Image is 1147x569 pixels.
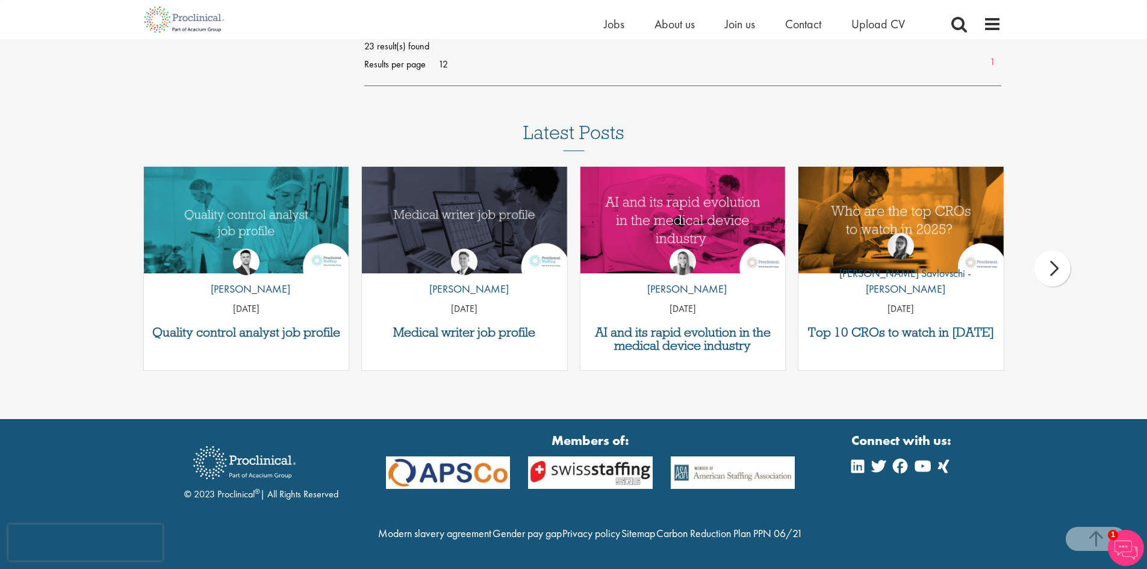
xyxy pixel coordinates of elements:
a: Link to a post [798,167,1004,273]
a: Top 10 CROs to watch in [DATE] [804,326,998,339]
span: 23 result(s) found [364,37,1001,55]
strong: Connect with us: [851,431,954,450]
span: Results per page [364,55,426,73]
img: quality control analyst job profile [144,167,349,273]
a: Link to a post [144,167,349,273]
a: 12 [434,58,452,70]
img: Top 10 CROs 2025 | Proclinical [798,167,1004,273]
a: About us [654,16,695,32]
a: Medical writer job profile [368,326,561,339]
h3: Latest Posts [523,122,624,151]
a: Link to a post [580,167,786,273]
a: Hannah Burke [PERSON_NAME] [638,249,727,303]
a: Privacy policy [562,526,620,540]
p: [DATE] [144,302,349,316]
p: [PERSON_NAME] [202,281,290,297]
img: Hannah Burke [670,249,696,275]
a: Gender pay gap [493,526,562,540]
p: [DATE] [362,302,567,316]
a: 1 [984,55,1001,69]
img: APSCo [519,456,662,490]
a: Jobs [604,16,624,32]
img: Theodora Savlovschi - Wicks [887,233,914,260]
a: Sitemap [621,526,655,540]
p: [DATE] [798,302,1004,316]
div: next [1034,250,1071,287]
img: George Watson [451,249,477,275]
a: Contact [785,16,821,32]
img: APSCo [377,456,520,490]
a: Quality control analyst job profile [150,326,343,339]
a: Modern slavery agreement [378,526,491,540]
img: Proclinical Recruitment [184,438,305,488]
a: Upload CV [851,16,905,32]
iframe: reCAPTCHA [8,524,163,561]
img: Joshua Godden [233,249,260,275]
div: © 2023 Proclinical | All Rights Reserved [184,437,338,502]
a: Join us [725,16,755,32]
span: 1 [1108,530,1118,540]
img: Chatbot [1108,530,1144,566]
p: [PERSON_NAME] [420,281,509,297]
p: [DATE] [580,302,786,316]
sup: ® [255,487,260,496]
a: Carbon Reduction Plan PPN 06/21 [656,526,803,540]
strong: Members of: [386,431,795,450]
p: [PERSON_NAME] [638,281,727,297]
img: APSCo [662,456,804,490]
a: AI and its rapid evolution in the medical device industry [586,326,780,352]
p: [PERSON_NAME] Savlovschi - [PERSON_NAME] [798,266,1004,296]
a: Link to a post [362,167,567,273]
a: Theodora Savlovschi - Wicks [PERSON_NAME] Savlovschi - [PERSON_NAME] [798,233,1004,302]
img: Medical writer job profile [362,167,567,273]
a: George Watson [PERSON_NAME] [420,249,509,303]
a: Joshua Godden [PERSON_NAME] [202,249,290,303]
img: AI and Its Impact on the Medical Device Industry | Proclinical [580,167,786,273]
